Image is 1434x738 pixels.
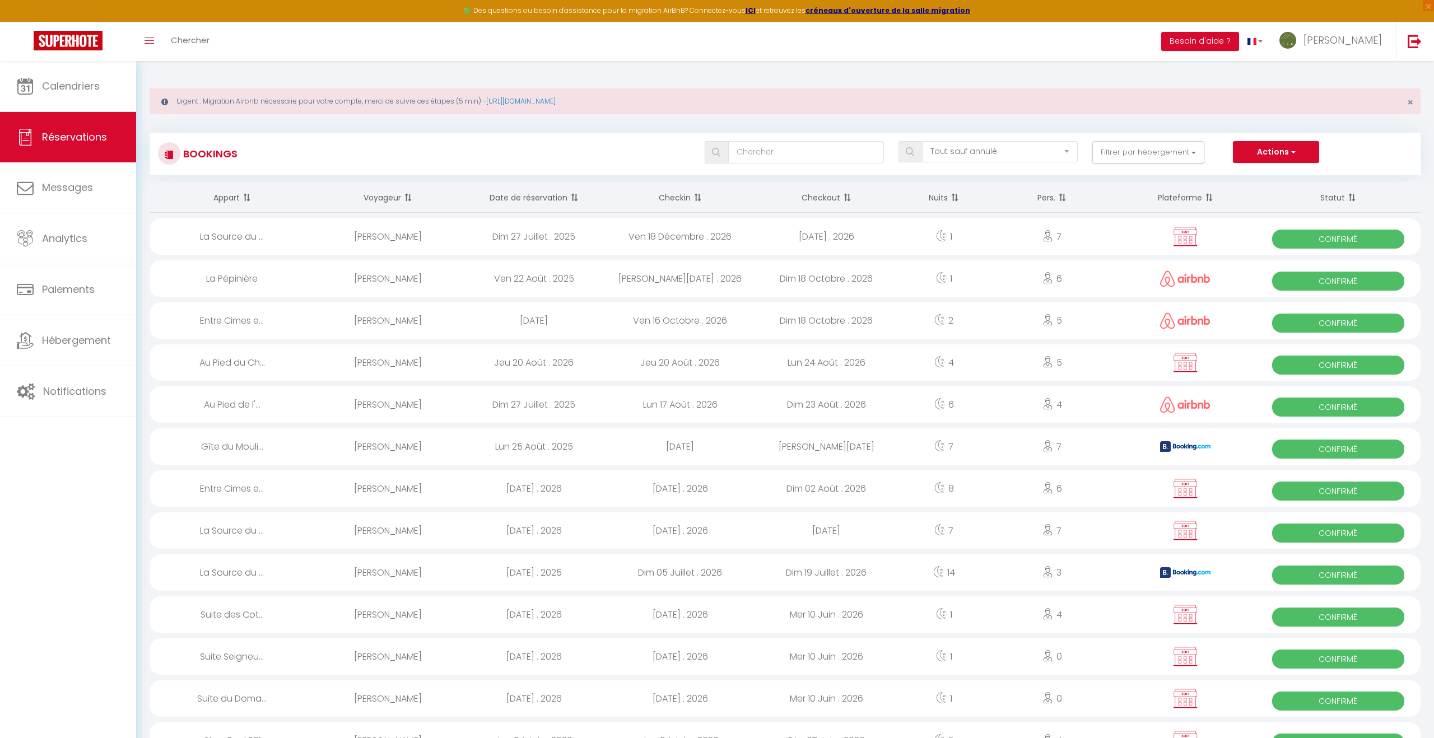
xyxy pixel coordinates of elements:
[42,79,100,93] span: Calendriers
[1092,141,1204,164] button: Filtrer par hébergement
[1407,95,1413,109] span: ×
[1279,32,1296,49] img: ...
[461,183,607,213] th: Sort by booking date
[34,31,103,50] img: Super Booking
[42,333,111,347] span: Hébergement
[486,96,556,106] a: [URL][DOMAIN_NAME]
[989,183,1116,213] th: Sort by people
[42,130,107,144] span: Réservations
[150,183,315,213] th: Sort by rentals
[1233,141,1319,164] button: Actions
[162,22,218,61] a: Chercher
[1255,183,1421,213] th: Sort by status
[1408,34,1422,48] img: logout
[607,183,753,213] th: Sort by checkin
[315,183,461,213] th: Sort by guest
[746,6,756,15] a: ICI
[171,34,209,46] span: Chercher
[1407,97,1413,108] button: Close
[180,141,238,166] h3: Bookings
[806,6,970,15] a: créneaux d'ouverture de la salle migration
[1386,688,1426,730] iframe: Chat
[43,384,106,398] span: Notifications
[42,180,93,194] span: Messages
[753,183,900,213] th: Sort by checkout
[728,141,884,164] input: Chercher
[900,183,989,213] th: Sort by nights
[42,282,95,296] span: Paiements
[1115,183,1255,213] th: Sort by channel
[42,231,87,245] span: Analytics
[150,88,1421,114] div: Urgent : Migration Airbnb nécessaire pour votre compte, merci de suivre ces étapes (5 min) -
[1161,32,1239,51] button: Besoin d'aide ?
[1271,22,1396,61] a: ... [PERSON_NAME]
[1303,33,1382,47] span: [PERSON_NAME]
